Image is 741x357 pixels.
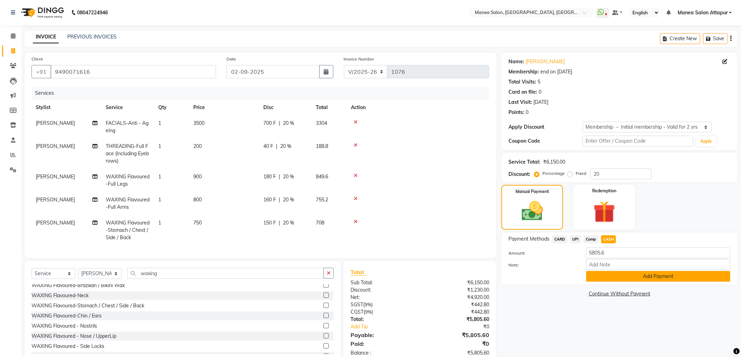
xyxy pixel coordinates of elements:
span: 708 [316,220,324,226]
a: Continue Without Payment [503,290,736,298]
span: WAXING Flavoured-Stomach / Chest / Side / Back [106,220,150,241]
div: ₹6,150.00 [420,279,494,286]
span: WAXING Flavoured-Full Arms [106,197,150,210]
th: Service [102,100,154,115]
span: Manea Salon Attapur [678,9,728,16]
span: 900 [193,173,202,180]
span: 755.2 [316,197,328,203]
div: ( ) [345,301,420,308]
button: Create New [660,33,700,44]
div: ₹6,150.00 [543,158,565,166]
span: CGST [351,309,363,315]
button: Save [703,33,728,44]
span: 750 [193,220,202,226]
b: 08047224946 [77,3,108,22]
label: Client [32,56,43,62]
span: 40 F [263,143,273,150]
span: | [279,196,280,204]
span: 180 F [263,173,276,180]
span: 1 [158,197,161,203]
span: UPI [570,235,581,243]
input: Amount [586,248,730,258]
span: 20 % [283,120,294,127]
label: Manual Payment [515,188,549,195]
div: Net: [345,294,420,301]
span: 3500 [193,120,205,126]
span: 9% [365,302,371,307]
th: Action [347,100,489,115]
span: 200 [193,143,202,149]
div: ₹4,920.00 [420,294,494,301]
div: ₹442.80 [420,301,494,308]
label: Invoice Number [344,56,374,62]
span: 849.6 [316,173,328,180]
div: ₹5,805.60 [420,316,494,323]
div: Discount: [508,171,530,178]
span: THREADING-Full Face (Including Eyebrows) [106,143,149,164]
div: Name: [508,58,524,65]
span: 700 F [263,120,276,127]
span: 20 % [283,196,294,204]
div: [DATE] [533,99,548,106]
input: Enter Offer / Coupon Code [583,136,694,147]
div: 5 [538,78,540,86]
label: Fixed [576,170,586,177]
span: 1 [158,120,161,126]
span: 20 % [283,219,294,227]
span: | [276,143,277,150]
a: PREVIOUS INVOICES [67,34,117,40]
div: Services [32,87,494,100]
div: Sub Total: [345,279,420,286]
input: Search by Name/Mobile/Email/Code [50,65,216,78]
span: | [279,173,280,180]
div: Paid: [345,340,420,348]
span: 3304 [316,120,327,126]
span: [PERSON_NAME] [36,197,75,203]
span: [PERSON_NAME] [36,220,75,226]
span: Comp [584,235,598,243]
div: WAXING Flavoured-Neck [32,292,89,299]
input: Add Note [586,259,730,270]
button: Apply [696,136,716,147]
img: _gift.svg [587,198,622,226]
span: WAXING Flavoured-Full Legs [106,173,150,187]
span: Payment Methods [508,235,549,243]
span: 150 F [263,219,276,227]
th: Stylist [32,100,102,115]
div: ₹442.80 [420,308,494,316]
div: Payable: [345,331,420,339]
span: 1 [158,173,161,180]
div: Card on file: [508,88,537,96]
th: Qty [154,100,189,115]
input: Search or Scan [127,268,324,279]
th: Total [312,100,347,115]
span: SGST [351,301,363,308]
span: CASH [601,235,616,243]
a: INVOICE [33,31,59,43]
div: Total: [345,316,420,323]
span: [PERSON_NAME] [36,173,75,180]
label: Percentage [542,170,565,177]
div: 0 [526,109,528,116]
span: 1 [158,143,161,149]
div: WAXING Flavoured-Brazilian / Bikini Wax [32,282,125,289]
label: Redemption [593,188,617,194]
div: WAXING Flavoured - Side Locks [32,343,104,350]
div: 0 [539,88,541,96]
div: ₹5,805.60 [420,331,494,339]
div: Discount: [345,286,420,294]
th: Disc [259,100,312,115]
img: logo [18,3,66,22]
label: Amount: [503,250,581,256]
span: CARD [552,235,567,243]
span: 20 % [280,143,291,150]
div: Membership: [508,68,539,76]
div: end on [DATE] [540,68,572,76]
div: ( ) [345,308,420,316]
img: _cash.svg [515,199,550,223]
div: WAXING Flavoured-Stomach / Chest / Side / Back [32,302,144,309]
span: FACIALS-Anti - Ageing [106,120,148,134]
div: ₹5,805.60 [420,349,494,357]
span: [PERSON_NAME] [36,143,75,149]
span: 20 % [283,173,294,180]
